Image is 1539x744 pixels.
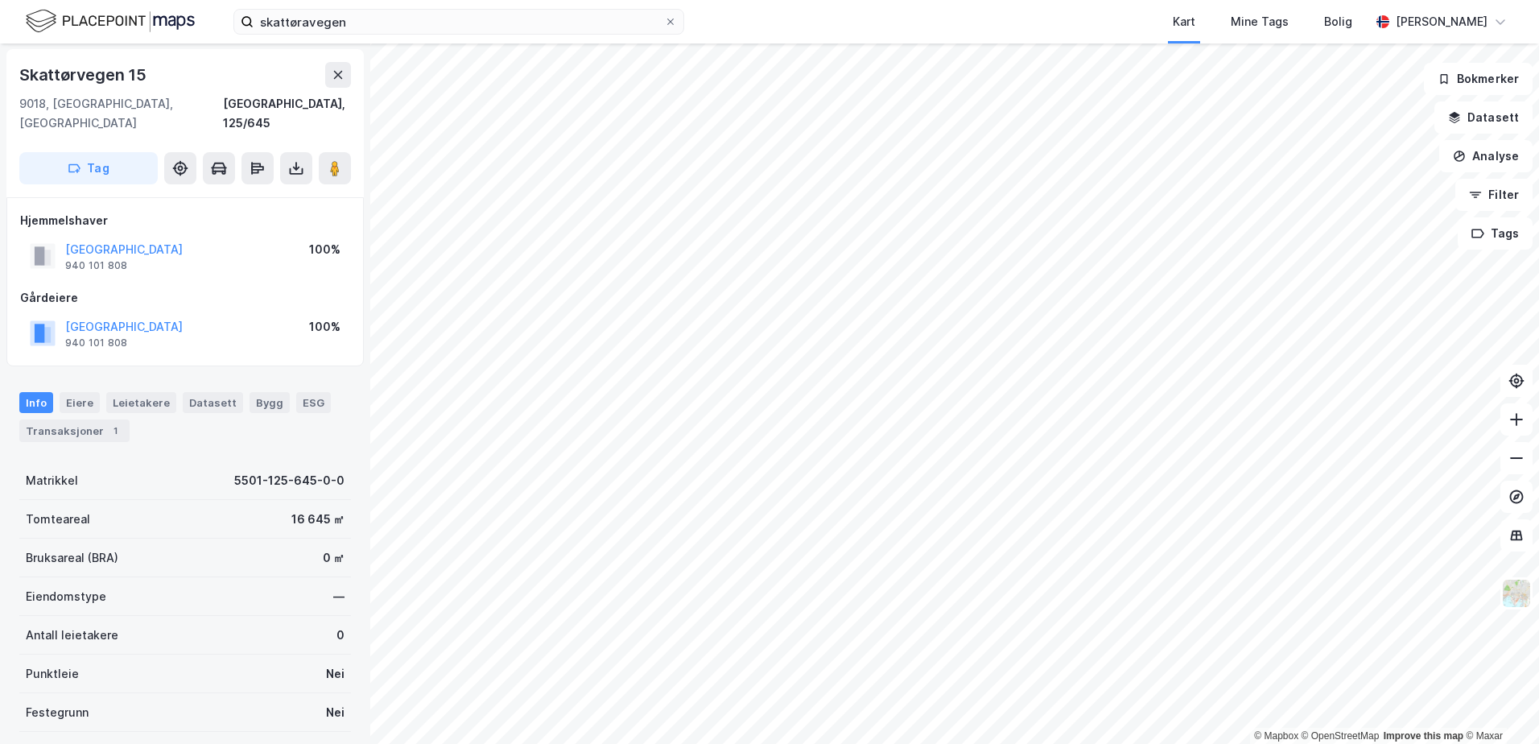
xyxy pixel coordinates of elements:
div: 5501-125-645-0-0 [234,471,345,490]
img: Z [1501,578,1532,609]
div: Leietakere [106,392,176,413]
div: Mine Tags [1231,12,1289,31]
div: Matrikkel [26,471,78,490]
button: Analyse [1439,140,1533,172]
div: 16 645 ㎡ [291,510,345,529]
div: Bruksareal (BRA) [26,548,118,568]
div: [GEOGRAPHIC_DATA], 125/645 [223,94,351,133]
div: 0 ㎡ [323,548,345,568]
button: Tags [1458,217,1533,250]
button: Tag [19,152,158,184]
a: Mapbox [1254,730,1298,742]
div: 100% [309,317,340,337]
div: 940 101 808 [65,259,127,272]
div: Nei [326,664,345,684]
div: 0 [336,626,345,645]
div: 940 101 808 [65,337,127,349]
div: Antall leietakere [26,626,118,645]
div: Eiendomstype [26,587,106,606]
div: Tomteareal [26,510,90,529]
div: Bolig [1324,12,1352,31]
input: Søk på adresse, matrikkel, gårdeiere, leietakere eller personer [254,10,664,34]
img: logo.f888ab2527a4732fd821a326f86c7f29.svg [26,7,195,35]
div: Skattørvegen 15 [19,62,150,88]
div: Punktleie [26,664,79,684]
div: — [333,587,345,606]
a: Improve this map [1384,730,1463,742]
div: Eiere [60,392,100,413]
div: Transaksjoner [19,420,130,442]
a: OpenStreetMap [1302,730,1380,742]
div: Datasett [183,392,243,413]
div: [PERSON_NAME] [1396,12,1487,31]
div: ESG [296,392,331,413]
iframe: Chat Widget [1459,667,1539,744]
div: Kontrollprogram for chat [1459,667,1539,744]
div: Nei [326,703,345,722]
div: Bygg [250,392,290,413]
div: Festegrunn [26,703,89,722]
div: 1 [107,423,123,439]
button: Filter [1455,179,1533,211]
div: Info [19,392,53,413]
div: Gårdeiere [20,288,350,308]
div: Hjemmelshaver [20,211,350,230]
div: 100% [309,240,340,259]
div: Kart [1173,12,1195,31]
button: Datasett [1434,101,1533,134]
button: Bokmerker [1424,63,1533,95]
div: 9018, [GEOGRAPHIC_DATA], [GEOGRAPHIC_DATA] [19,94,223,133]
